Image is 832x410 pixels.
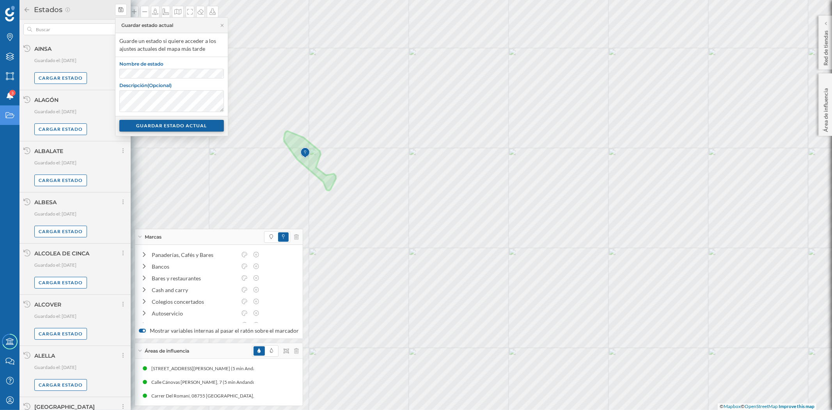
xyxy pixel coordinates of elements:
div: Bares y restaurantes [152,274,237,282]
div: ALBESA [34,199,57,206]
div: [STREET_ADDRESS][PERSON_NAME] (5 min Andando) [151,365,269,373]
div: Comida Rápida [152,321,237,329]
img: Geoblink Logo [5,6,15,21]
div: Panaderías, Cafés y Bares [152,251,237,259]
p: Área de influencia [822,85,830,132]
a: Mapbox [724,403,741,409]
div: Autoservicio [152,309,237,317]
div: ALAGÓN [34,96,59,103]
div: ALBALATE [34,148,63,155]
p: Red de tiendas [822,27,830,66]
p: Guardado el: [DATE] [34,108,127,116]
a: OpenStreetMap [745,403,778,409]
p: Guardado el: [DATE] [34,210,127,218]
div: AINSA [34,45,51,52]
label: Descripción [119,82,224,90]
div: © © [718,403,816,410]
p: Guardado el: [DATE] [34,57,127,64]
div: Cash and carry [152,286,237,294]
span: Marcas [145,234,161,241]
div: Calle Cánovas [PERSON_NAME], 7 (5 min Andando) [151,378,261,386]
p: Guardado el: [DATE] [34,159,127,167]
p: Guardado el: [DATE] [34,261,127,269]
div: ALCOLEA DE CINCA [34,250,89,257]
img: Marker [300,145,310,161]
span: Áreas de influencia [145,348,189,355]
div: Carrer Del Romaní, 08755 [GEOGRAPHIC_DATA], [GEOGRAPHIC_DATA], [GEOGRAPHIC_DATA] (5 min Andando) [118,392,357,400]
p: Guardado el: [DATE] [34,364,127,371]
label: Mostrar variables internas al pasar el ratón sobre el marcador [139,327,299,335]
span: 3 [11,89,14,97]
div: Bancos [152,262,237,271]
span: (Opcional) [147,82,172,88]
div: ALELLA [34,352,55,359]
div: ALCOVER [34,301,61,308]
span: Soporte [16,5,43,12]
div: Colegios concertados [152,298,237,306]
div: Guardar estado actual [121,22,173,29]
a: Improve this map [779,403,814,409]
h2: Estados [30,4,65,16]
span: Guarde un estado si quiere acceder a los ajustes actuales del mapa más tarde [119,37,216,52]
p: Guardado el: [DATE] [34,312,127,320]
label: Nombre de estado [119,61,224,69]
